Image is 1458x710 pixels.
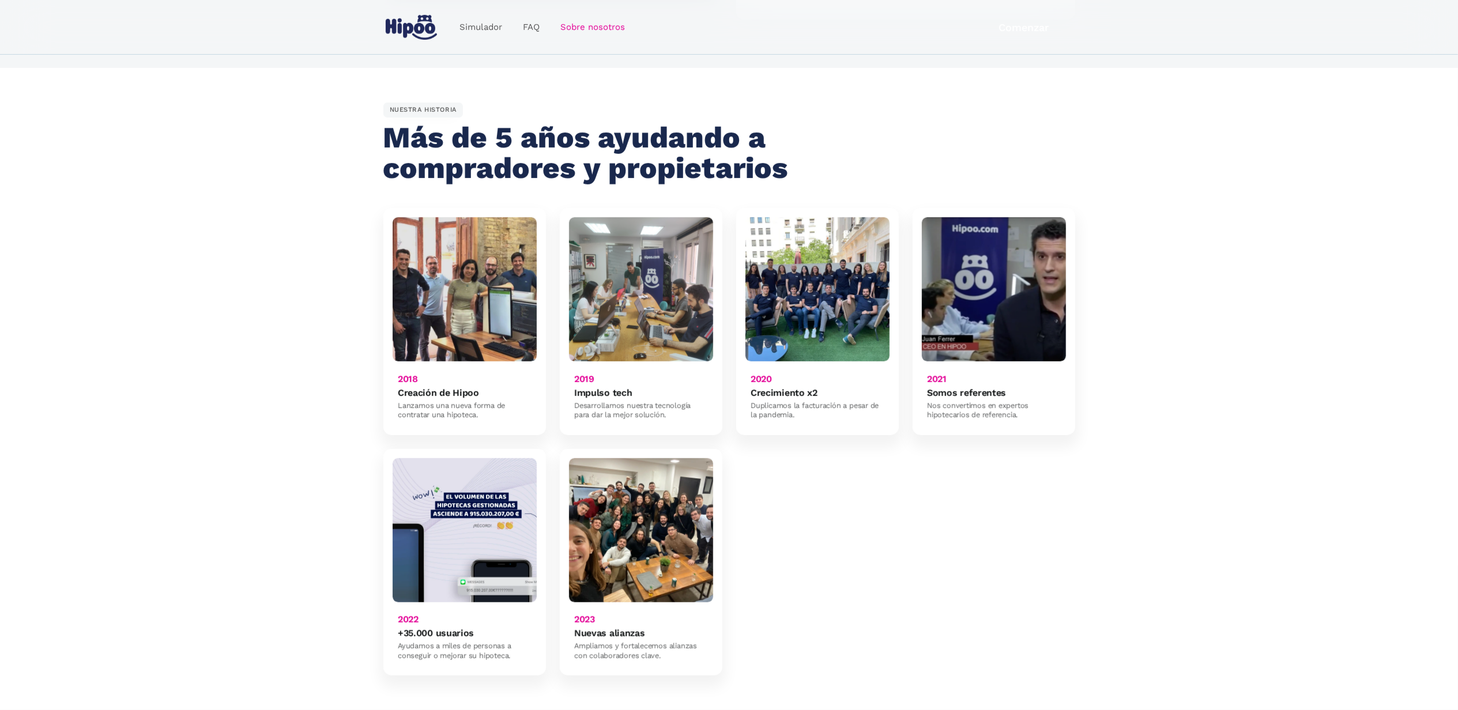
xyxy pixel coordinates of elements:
h6: Impulso tech [574,387,632,398]
div: Ampliamos y fortalecemos alianzas con colaboradores clave. [574,641,707,660]
h6: Creación de Hipoo [398,387,479,398]
div: Nos convertimos en expertos hipotecarios de referencia. [927,401,1060,420]
h2: Más de 5 años ayudando a compradores y propietarios [383,122,797,184]
h6: 2021 [927,373,947,384]
div: Duplicamos la facturación a pesar de la pandemia. [751,401,884,420]
a: Simulador [449,16,513,39]
h6: 2019 [574,373,594,384]
h6: Somos referentes [927,387,1006,398]
h6: 2018 [398,373,418,384]
a: Comenzar [973,14,1075,41]
h6: 2020 [751,373,772,384]
h6: 2023 [574,614,595,625]
h6: 2022 [398,614,419,625]
a: home [383,10,440,44]
h6: +35.000 usuarios [398,628,474,639]
div: Ayudamos a miles de personas a conseguir o mejorar su hipoteca. [398,641,531,660]
h6: Nuevas alianzas [574,628,645,639]
h6: Crecimiento x2 [751,387,817,398]
div: Desarrollamos nuestra tecnología para dar la mejor solución. [574,401,707,420]
a: Sobre nosotros [550,16,635,39]
a: FAQ [513,16,550,39]
div: Lanzamos una nueva forma de contratar una hipoteca. [398,401,531,420]
div: NUESTRA HISTORIA [383,103,463,118]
